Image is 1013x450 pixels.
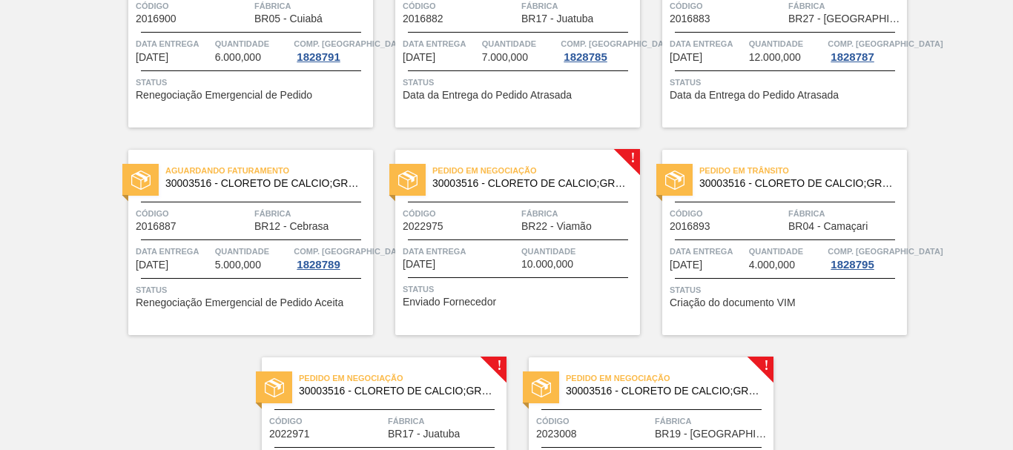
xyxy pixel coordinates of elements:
[699,163,907,178] span: Pedido em Trânsito
[482,52,528,63] span: 7.000,000
[828,259,877,271] div: 1828795
[106,150,373,335] a: statusAguardando Faturamento30003516 - CLORETO DE CALCIO;GRANULADO;75%Código2016887FábricaBR12 - ...
[403,90,572,101] span: Data da Entrega do Pedido Atrasada
[670,36,745,51] span: Data entrega
[521,206,636,221] span: Fábrica
[788,221,868,232] span: BR04 - Camaçari
[670,90,839,101] span: Data da Entrega do Pedido Atrasada
[566,371,773,386] span: Pedido em Negociação
[532,378,551,397] img: status
[536,414,651,429] span: Código
[136,244,211,259] span: Data entrega
[403,282,636,297] span: Status
[294,259,343,271] div: 1828789
[670,282,903,297] span: Status
[403,259,435,270] span: 15/09/2025
[699,178,895,189] span: 30003516 - CLORETO DE CALCIO;GRANULADO;75%
[828,36,943,51] span: Comp. Carga
[254,221,329,232] span: BR12 - Cebrasa
[828,244,903,271] a: Comp. [GEOGRAPHIC_DATA]1828795
[388,429,460,440] span: BR17 - Juatuba
[566,386,762,397] span: 30003516 - CLORETO DE CALCIO;GRANULADO;75%
[670,297,796,308] span: Criação do documento VIM
[670,75,903,90] span: Status
[136,259,168,271] span: 15/09/2025
[640,150,907,335] a: statusPedido em Trânsito30003516 - CLORETO DE CALCIO;GRANULADO;75%Código2016893FábricaBR04 - Cama...
[388,414,503,429] span: Fábrica
[265,378,284,397] img: status
[521,259,573,270] span: 10.000,000
[294,244,369,271] a: Comp. [GEOGRAPHIC_DATA]1828789
[403,13,443,24] span: 2016882
[136,13,176,24] span: 2016900
[403,244,518,259] span: Data entrega
[136,75,369,90] span: Status
[215,36,291,51] span: Quantidade
[131,171,151,190] img: status
[670,259,702,271] span: 16/09/2025
[294,36,369,63] a: Comp. [GEOGRAPHIC_DATA]1828791
[136,221,176,232] span: 2016887
[670,52,702,63] span: 12/09/2025
[165,178,361,189] span: 30003516 - CLORETO DE CALCIO;GRANULADO;75%
[215,52,261,63] span: 6.000,000
[655,429,770,440] span: BR19 - Nova Rio
[561,36,636,63] a: Comp. [GEOGRAPHIC_DATA]1828785
[403,206,518,221] span: Código
[215,244,291,259] span: Quantidade
[403,297,496,308] span: Enviado Fornecedor
[269,429,310,440] span: 2022971
[403,52,435,63] span: 12/09/2025
[749,259,795,271] span: 4.000,000
[670,244,745,259] span: Data entrega
[254,206,369,221] span: Fábrica
[828,36,903,63] a: Comp. [GEOGRAPHIC_DATA]1828787
[670,206,785,221] span: Código
[561,51,610,63] div: 1828785
[299,371,506,386] span: Pedido em Negociação
[521,244,636,259] span: Quantidade
[269,414,384,429] span: Código
[403,75,636,90] span: Status
[749,52,801,63] span: 12.000,000
[655,414,770,429] span: Fábrica
[432,178,628,189] span: 30003516 - CLORETO DE CALCIO;GRANULADO;75%
[788,13,903,24] span: BR27 - Nova Minas
[136,90,312,101] span: Renegociação Emergencial de Pedido
[299,386,495,397] span: 30003516 - CLORETO DE CALCIO;GRANULADO;75%
[165,163,373,178] span: Aguardando Faturamento
[294,51,343,63] div: 1828791
[482,36,558,51] span: Quantidade
[254,13,323,24] span: BR05 - Cuiabá
[403,221,443,232] span: 2022975
[136,297,343,308] span: Renegociação Emergencial de Pedido Aceita
[215,259,261,271] span: 5.000,000
[398,171,418,190] img: status
[136,282,369,297] span: Status
[665,171,684,190] img: status
[670,13,710,24] span: 2016883
[294,36,409,51] span: Comp. Carga
[828,51,877,63] div: 1828787
[432,163,640,178] span: Pedido em Negociação
[828,244,943,259] span: Comp. Carga
[136,52,168,63] span: 12/09/2025
[788,206,903,221] span: Fábrica
[521,13,593,24] span: BR17 - Juatuba
[136,206,251,221] span: Código
[749,36,825,51] span: Quantidade
[670,221,710,232] span: 2016893
[136,36,211,51] span: Data entrega
[403,36,478,51] span: Data entrega
[373,150,640,335] a: !statusPedido em Negociação30003516 - CLORETO DE CALCIO;GRANULADO;75%Código2022975FábricaBR22 - V...
[536,429,577,440] span: 2023008
[749,244,825,259] span: Quantidade
[521,221,592,232] span: BR22 - Viamão
[294,244,409,259] span: Comp. Carga
[561,36,676,51] span: Comp. Carga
